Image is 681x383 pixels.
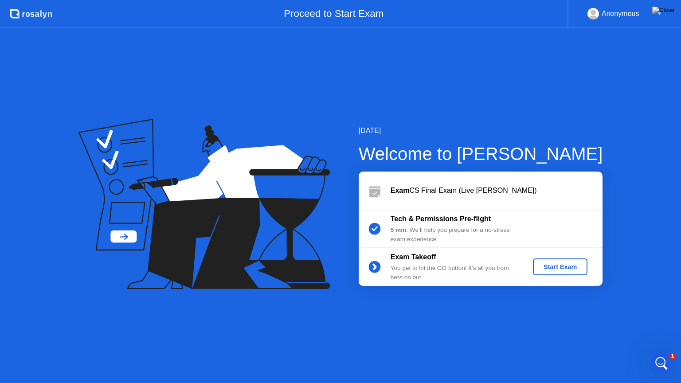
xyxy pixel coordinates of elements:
div: CS Final Exam (Live [PERSON_NAME]) [391,185,603,196]
span: 1 [669,353,676,360]
b: Exam [391,187,410,194]
div: You get to hit the GO button! It’s all you from here on out [391,264,518,282]
div: Close [283,4,299,20]
div: Start Exam [536,263,584,270]
button: go back [6,4,23,20]
button: Start Exam [533,258,587,275]
b: Exam Takeoff [391,253,436,261]
button: Collapse window [266,4,283,20]
b: 5 min [391,227,407,233]
div: [DATE] [359,125,603,136]
b: Tech & Permissions Pre-flight [391,215,491,223]
div: Anonymous [602,8,639,20]
img: Close [652,7,674,14]
iframe: Intercom live chat [651,353,672,374]
div: : We’ll help you prepare for a no-stress exam experience [391,226,518,244]
div: Welcome to [PERSON_NAME] [359,141,603,167]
